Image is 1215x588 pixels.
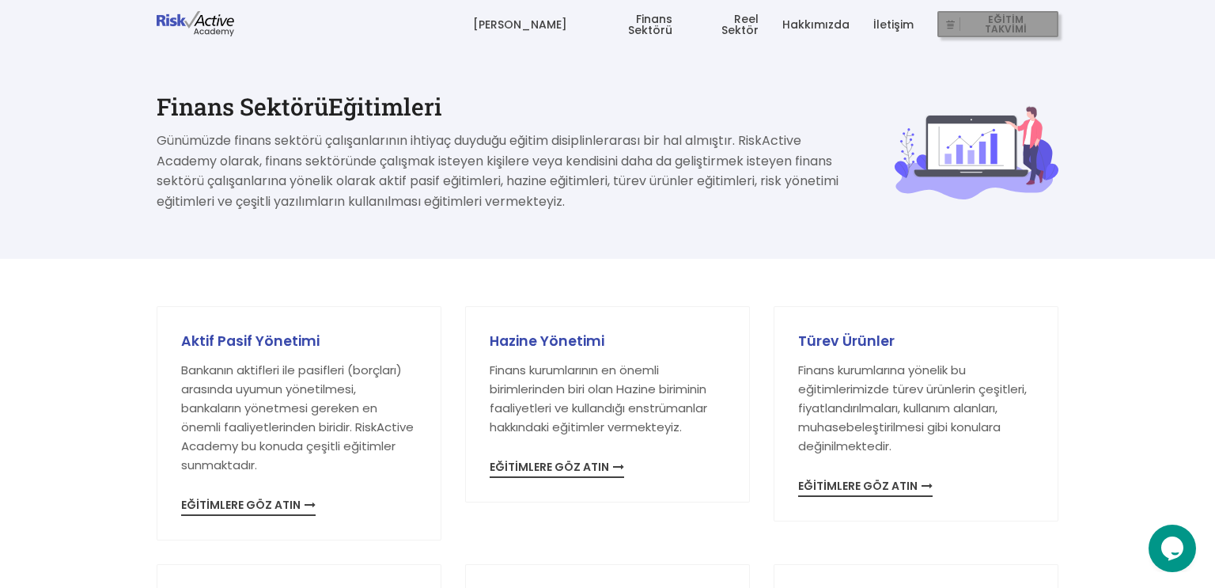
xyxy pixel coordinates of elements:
[696,1,759,48] a: Reel Sektör
[181,335,417,513] a: Aktif Pasif YönetimiBankanın aktifleri ile pasifleri (borçları) arasında uyumun yönetilmesi, bank...
[591,1,672,48] a: Finans Sektörü
[937,1,1058,48] a: EĞİTİM TAKVİMİ
[798,335,1034,494] a: Türev ÜrünlerFinans kurumlarına yönelik bu eğitimlerimizde türev ürünlerin çeşitleri, fiyatlandır...
[490,461,624,478] span: EĞİTİMLERE GÖZ ATIN
[490,361,725,437] p: Finans kurumlarının en önemli birimlerinden biri olan Hazine biriminin faaliyetleri ve kullandığı...
[1149,525,1199,572] iframe: chat widget
[798,335,1034,349] h3: Türev Ürünler
[157,131,847,211] p: Günümüzde finans sektörü çalışanlarının ihtiyaç duyduğu eğitim disiplinlerarası bir hal almıştır....
[157,11,234,36] img: logo-dark.png
[937,11,1058,38] button: EĞİTİM TAKVİMİ
[798,480,933,497] span: EĞİTİMLERE GÖZ ATIN
[798,361,1034,456] p: Finans kurumlarına yönelik bu eğitimlerimizde türev ürünlerin çeşitleri, fiyatlandırılmaları, kul...
[490,335,725,349] h3: Hazine Yönetimi
[782,1,850,48] a: Hakkımızda
[181,499,316,516] span: EĞİTİMLERE GÖZ ATIN
[181,361,417,475] p: Bankanın aktifleri ile pasifleri (borçları) arasında uyumun yönetilmesi, bankaların yönetmesi ger...
[490,335,725,475] a: Hazine YönetimiFinans kurumlarının en önemli birimlerinden biri olan Hazine biriminin faaliyetler...
[873,1,914,48] a: İletişim
[181,335,417,349] h3: Aktif Pasif Yönetimi
[895,105,1058,199] img: cqywdsurwbzmcfl416hp.svg
[960,13,1052,36] span: EĞİTİM TAKVİMİ
[473,1,567,48] a: [PERSON_NAME]
[157,95,847,119] h1: Finans Sektörü Eğitimleri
